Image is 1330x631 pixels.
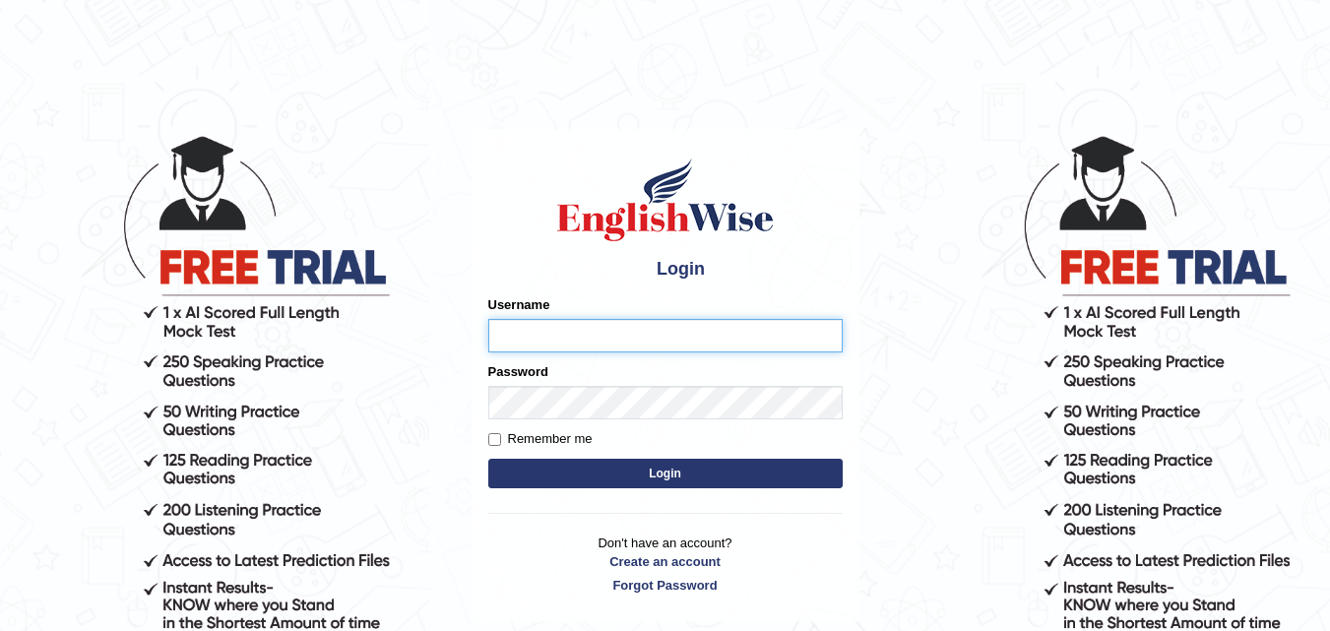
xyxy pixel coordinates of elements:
[488,362,548,381] label: Password
[488,433,501,446] input: Remember me
[553,156,778,244] img: Logo of English Wise sign in for intelligent practice with AI
[488,534,843,595] p: Don't have an account?
[488,254,843,285] h4: Login
[488,295,550,314] label: Username
[488,552,843,571] a: Create an account
[488,576,843,595] a: Forgot Password
[488,429,593,449] label: Remember me
[488,459,843,488] button: Login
